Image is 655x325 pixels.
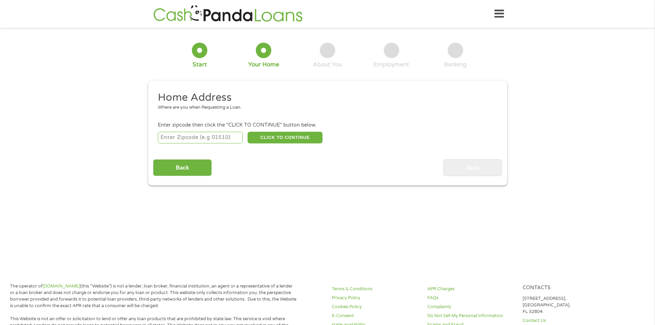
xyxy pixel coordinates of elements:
a: Contact Us [523,317,610,324]
input: Enter Zipcode (e.g 01510) [158,132,243,143]
a: FAQs [427,295,515,301]
p: [STREET_ADDRESS], [GEOGRAPHIC_DATA], FL 32804. [523,295,610,315]
div: Where are you when Requesting a Loan. [158,104,492,111]
a: Complaints [427,304,515,310]
a: E-Consent [332,313,419,319]
div: Your Home [248,61,279,68]
div: Employment [373,61,409,68]
h2: Home Address [158,91,492,105]
a: Do Not Sell My Personal Information [427,313,515,319]
button: CLICK TO CONTINUE [248,132,323,143]
h4: Contacts [523,285,610,291]
a: APR Charges [427,286,515,292]
div: About You [313,61,342,68]
a: Privacy Policy [332,295,419,301]
div: Enter zipcode then click the "CLICK TO CONTINUE" button below. [158,121,497,129]
a: Terms & Conditions [332,286,419,292]
a: Cookies Policy [332,304,419,310]
input: Next [443,159,502,176]
a: [DOMAIN_NAME] [43,283,80,289]
div: Start [193,61,207,68]
p: The operator of (this “Website”) is not a lender, loan broker, financial institution, an agent or... [10,283,297,309]
div: Banking [444,61,467,68]
img: GetLoanNow Logo [151,4,305,24]
input: Back [153,159,212,176]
